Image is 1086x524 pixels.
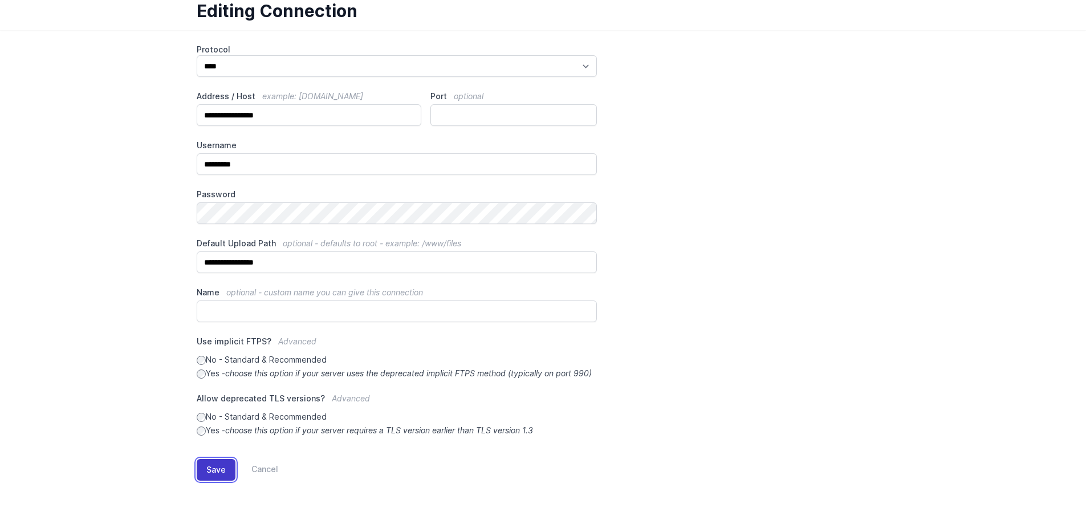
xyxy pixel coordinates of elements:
label: Default Upload Path [197,238,597,249]
span: optional - defaults to root - example: /www/files [283,238,461,248]
h1: Editing Connection [197,1,881,21]
label: Yes - [197,425,597,436]
button: Save [197,459,235,481]
label: Yes - [197,368,597,379]
label: No - Standard & Recommended [197,354,597,365]
span: example: [DOMAIN_NAME] [262,91,363,101]
span: optional - custom name you can give this connection [226,287,423,297]
label: Username [197,140,597,151]
i: choose this option if your server requires a TLS version earlier than TLS version 1.3 [225,425,533,435]
input: Yes -choose this option if your server requires a TLS version earlier than TLS version 1.3 [197,426,206,436]
label: Allow deprecated TLS versions? [197,393,597,411]
span: Advanced [278,336,316,346]
span: Advanced [332,393,370,403]
label: No - Standard & Recommended [197,411,597,423]
label: Port [430,91,597,102]
a: Cancel [235,459,278,481]
i: choose this option if your server uses the deprecated implicit FTPS method (typically on port 990) [225,368,592,378]
label: Password [197,189,597,200]
label: Use implicit FTPS? [197,336,597,354]
input: No - Standard & Recommended [197,413,206,422]
label: Name [197,287,597,298]
iframe: Drift Widget Chat Controller [1029,467,1072,510]
input: No - Standard & Recommended [197,356,206,365]
span: optional [454,91,483,101]
label: Address / Host [197,91,422,102]
label: Protocol [197,44,597,55]
input: Yes -choose this option if your server uses the deprecated implicit FTPS method (typically on por... [197,369,206,379]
